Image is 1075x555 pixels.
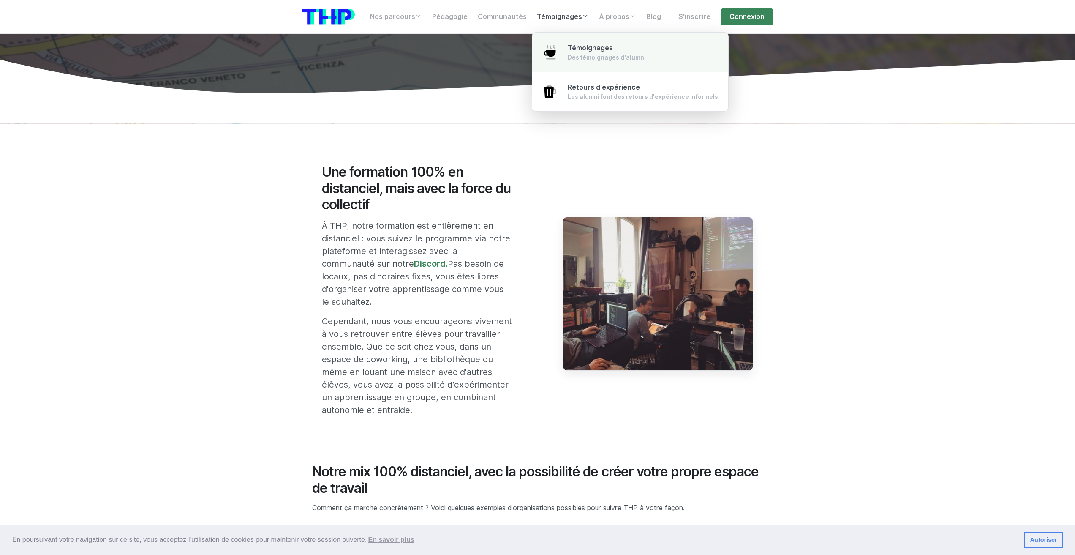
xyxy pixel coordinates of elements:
a: Retours d'expérience Les alumni font des retours d'expérience informels [532,72,728,111]
a: dismiss cookie message [1024,532,1063,549]
a: Nos parcours [365,8,427,25]
img: remote [563,217,753,371]
a: Communautés [473,8,532,25]
h2: Une formation 100% en distanciel, mais avec la force du collectif [322,164,512,213]
img: coffee-1-45024b9a829a1d79ffe67ffa7b865f2f.svg [542,45,558,60]
a: Blog [641,8,666,25]
img: logo [302,9,355,25]
p: Cependant, nous vous encourageons vivement à vous retrouver entre élèves pour travailler ensemble... [322,315,512,416]
a: Témoignages Des témoignages d'alumni [532,33,728,72]
div: Des témoignages d'alumni [568,53,646,62]
a: S'inscrire [673,8,716,25]
p: À THP, notre formation est entièrement en distanciel : vous suivez le programme via notre platefo... [322,219,512,308]
div: Les alumni font des retours d'expérience informels [568,93,718,101]
h2: Notre mix 100% distanciel, avec la possibilité de créer votre propre espace de travail [312,464,773,496]
img: beer-14d7f5c207f57f081275ab10ea0b8a94.svg [542,84,558,99]
a: Pédagogie [427,8,473,25]
a: learn more about cookies [367,533,416,546]
a: À propos [594,8,641,25]
a: Connexion [721,8,773,25]
a: Discord. [414,259,448,269]
p: Comment ça marche concrètement ? Voici quelques exemples d’organisations possibles pour suivre TH... [312,503,773,513]
span: Retours d'expérience [568,83,640,91]
a: Témoignages [532,8,594,25]
span: Témoignages [568,44,613,52]
span: En poursuivant votre navigation sur ce site, vous acceptez l’utilisation de cookies pour mainteni... [12,533,1018,546]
